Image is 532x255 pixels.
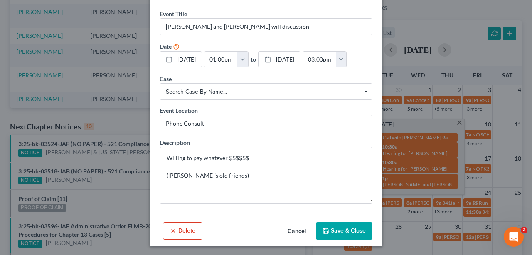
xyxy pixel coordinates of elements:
[521,227,527,233] span: 2
[160,74,172,83] label: Case
[504,227,524,247] iframe: Intercom live chat
[259,52,300,67] a: [DATE]
[160,115,372,131] input: Enter location...
[160,19,372,35] input: Enter event name...
[160,106,198,115] label: Event Location
[251,55,256,64] label: to
[163,222,202,240] button: Delete
[160,10,187,17] span: Event Title
[316,222,372,240] button: Save & Close
[281,223,313,240] button: Cancel
[160,42,172,51] label: Date
[166,87,366,96] span: Search case by name...
[303,52,336,67] input: -- : --
[160,83,372,100] span: Select box activate
[160,52,202,67] a: [DATE]
[160,138,190,147] label: Description
[204,52,238,67] input: -- : --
